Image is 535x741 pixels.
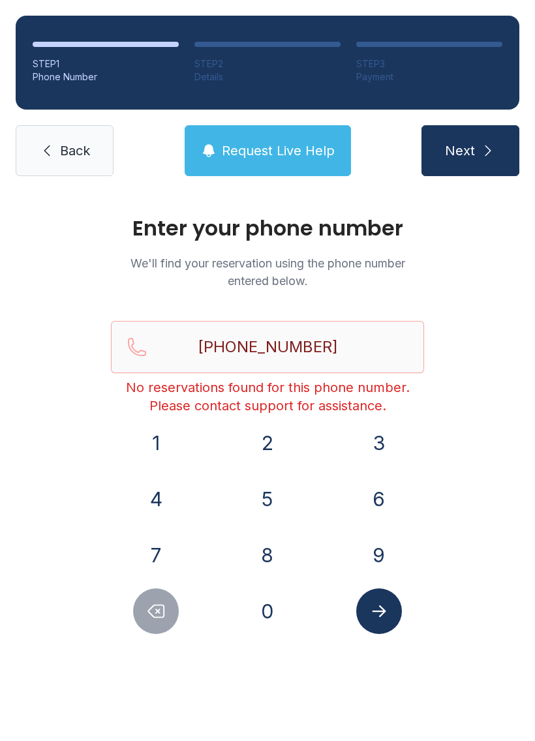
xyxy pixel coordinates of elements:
h1: Enter your phone number [111,218,424,239]
span: Next [445,142,475,160]
div: STEP 2 [194,57,341,70]
button: 3 [356,420,402,466]
button: 7 [133,532,179,578]
button: 9 [356,532,402,578]
div: Phone Number [33,70,179,83]
button: 8 [245,532,290,578]
button: Delete number [133,588,179,634]
button: 6 [356,476,402,522]
button: Submit lookup form [356,588,402,634]
button: 0 [245,588,290,634]
button: 2 [245,420,290,466]
button: 5 [245,476,290,522]
div: STEP 1 [33,57,179,70]
div: STEP 3 [356,57,502,70]
span: Back [60,142,90,160]
div: No reservations found for this phone number. Please contact support for assistance. [111,378,424,415]
input: Reservation phone number [111,321,424,373]
button: 4 [133,476,179,522]
p: We'll find your reservation using the phone number entered below. [111,254,424,290]
span: Request Live Help [222,142,335,160]
div: Details [194,70,341,83]
button: 1 [133,420,179,466]
div: Payment [356,70,502,83]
